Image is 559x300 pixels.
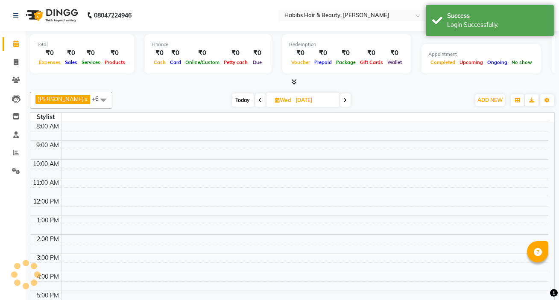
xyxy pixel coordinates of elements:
[485,59,509,65] span: Ongoing
[63,48,79,58] div: ₹0
[168,48,183,58] div: ₹0
[358,59,385,65] span: Gift Cards
[37,59,63,65] span: Expenses
[38,96,84,102] span: [PERSON_NAME]
[79,48,102,58] div: ₹0
[35,291,61,300] div: 5:00 PM
[232,93,254,107] span: Today
[289,41,404,48] div: Redemption
[32,160,61,169] div: 10:00 AM
[92,95,105,102] span: +6
[312,59,334,65] span: Prepaid
[385,59,404,65] span: Wallet
[35,141,61,150] div: 9:00 AM
[293,94,336,107] input: 2025-09-03
[37,41,127,48] div: Total
[183,59,222,65] span: Online/Custom
[152,48,168,58] div: ₹0
[94,3,132,27] b: 08047224946
[79,59,102,65] span: Services
[475,94,505,106] button: ADD NEW
[35,216,61,225] div: 1:00 PM
[22,3,80,27] img: logo
[222,59,250,65] span: Petty cash
[477,97,503,103] span: ADD NEW
[312,48,334,58] div: ₹0
[102,59,127,65] span: Products
[84,96,88,102] a: x
[63,59,79,65] span: Sales
[222,48,250,58] div: ₹0
[385,48,404,58] div: ₹0
[30,113,61,122] div: Stylist
[509,59,534,65] span: No show
[289,59,312,65] span: Voucher
[32,197,61,206] div: 12:00 PM
[447,12,547,20] div: Success
[457,59,485,65] span: Upcoming
[250,48,265,58] div: ₹0
[35,122,61,131] div: 8:00 AM
[251,59,264,65] span: Due
[35,272,61,281] div: 4:00 PM
[358,48,385,58] div: ₹0
[32,178,61,187] div: 11:00 AM
[334,59,358,65] span: Package
[102,48,127,58] div: ₹0
[168,59,183,65] span: Card
[152,59,168,65] span: Cash
[35,235,61,244] div: 2:00 PM
[183,48,222,58] div: ₹0
[447,20,547,29] div: Login Successfully.
[289,48,312,58] div: ₹0
[152,41,265,48] div: Finance
[428,51,534,58] div: Appointment
[334,48,358,58] div: ₹0
[37,48,63,58] div: ₹0
[35,253,61,262] div: 3:00 PM
[273,97,293,103] span: Wed
[428,59,457,65] span: Completed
